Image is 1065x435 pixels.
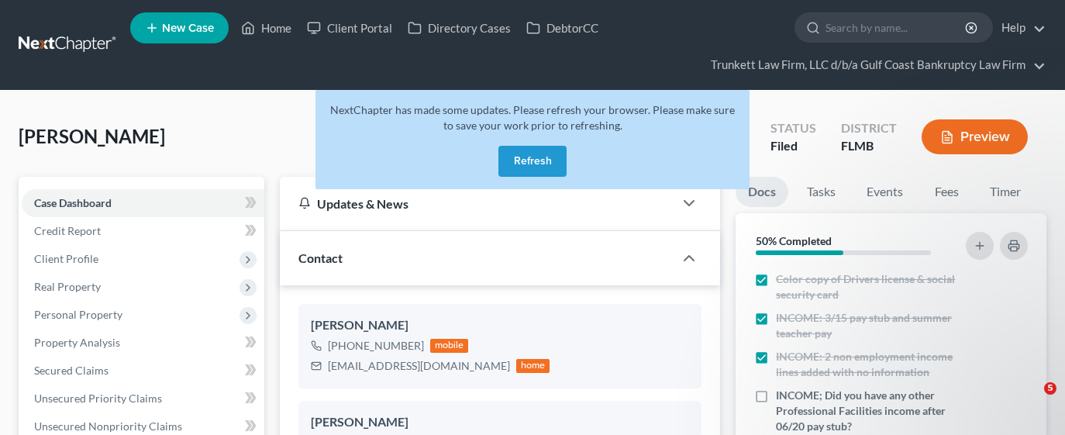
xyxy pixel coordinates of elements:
strong: 50% Completed [756,234,832,247]
a: Client Portal [299,14,400,42]
span: Case Dashboard [34,196,112,209]
input: Search by name... [825,13,967,42]
iframe: Intercom live chat [1012,382,1049,419]
span: NextChapter has made some updates. Please refresh your browser. Please make sure to save your wor... [330,103,735,132]
a: Trunkett Law Firm, LLC d/b/a Gulf Coast Bankruptcy Law Firm [703,51,1046,79]
span: Contact [298,250,343,265]
span: Personal Property [34,308,122,321]
div: Updates & News [298,195,656,212]
span: Unsecured Nonpriority Claims [34,419,182,433]
div: mobile [430,339,469,353]
span: [PERSON_NAME] [19,125,165,147]
a: Home [233,14,299,42]
div: home [516,359,550,373]
div: [PHONE_NUMBER] [328,338,424,354]
a: Property Analysis [22,329,264,357]
span: Property Analysis [34,336,120,349]
span: 5 [1044,382,1056,395]
div: [EMAIL_ADDRESS][DOMAIN_NAME] [328,358,510,374]
div: [PERSON_NAME] [311,316,690,335]
button: Refresh [498,146,567,177]
a: Case Dashboard [22,189,264,217]
span: Real Property [34,280,101,293]
a: Unsecured Priority Claims [22,385,264,413]
a: Credit Report [22,217,264,245]
a: DebtorCC [519,14,606,42]
span: Client Profile [34,252,98,265]
span: Unsecured Priority Claims [34,392,162,405]
a: Secured Claims [22,357,264,385]
span: New Case [162,22,214,34]
a: Help [994,14,1046,42]
div: [PERSON_NAME] [311,413,690,432]
a: Directory Cases [400,14,519,42]
span: Secured Claims [34,364,109,377]
span: Credit Report [34,224,101,237]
